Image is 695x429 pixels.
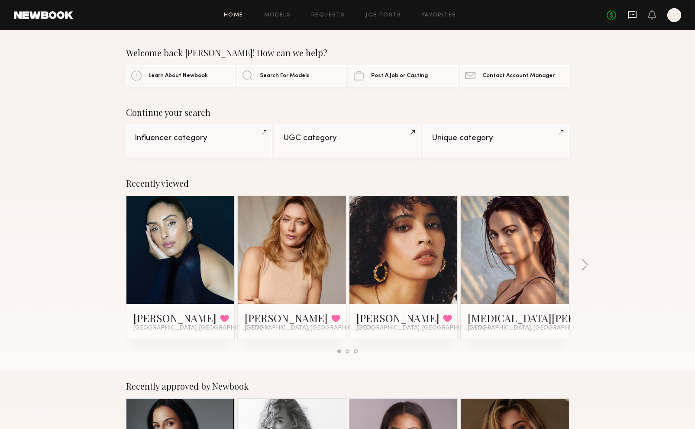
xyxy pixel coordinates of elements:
a: [PERSON_NAME] [356,311,440,325]
div: UGC category [283,134,412,142]
a: [PERSON_NAME] [133,311,217,325]
div: Unique category [432,134,560,142]
span: Learn About Newbook [149,73,208,79]
span: [GEOGRAPHIC_DATA], [GEOGRAPHIC_DATA] [356,325,485,332]
a: [MEDICAL_DATA][PERSON_NAME] [468,311,635,325]
span: Contact Account Manager [482,73,555,79]
a: Favorites [422,13,456,18]
div: Influencer category [135,134,263,142]
span: [GEOGRAPHIC_DATA], [GEOGRAPHIC_DATA] [245,325,374,332]
a: Models [264,13,291,18]
a: C [667,8,681,22]
span: [GEOGRAPHIC_DATA], [GEOGRAPHIC_DATA] [468,325,597,332]
div: Welcome back [PERSON_NAME]! How can we help? [126,48,569,58]
a: Learn About Newbook [126,65,235,86]
a: Influencer category [126,125,272,157]
a: Requests [311,13,345,18]
a: Contact Account Manager [460,65,569,86]
a: [PERSON_NAME] [245,311,328,325]
span: [GEOGRAPHIC_DATA], [GEOGRAPHIC_DATA] [133,325,262,332]
div: Continue your search [126,107,569,118]
div: Recently viewed [126,178,569,189]
a: Unique category [423,125,569,157]
div: Recently approved by Newbook [126,381,569,391]
a: Post A Job or Casting [349,65,458,86]
span: Search For Models [260,73,310,79]
a: Search For Models [237,65,346,86]
a: Job Posts [365,13,401,18]
a: Home [224,13,243,18]
a: UGC category [275,125,420,157]
span: Post A Job or Casting [371,73,428,79]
